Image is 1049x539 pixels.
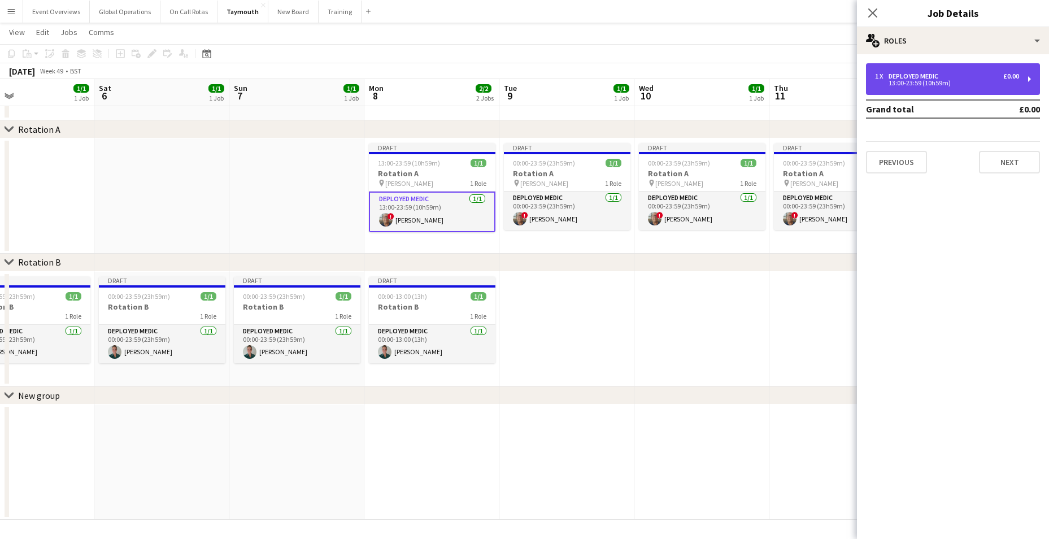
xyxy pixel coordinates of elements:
div: Rotation A [18,124,60,135]
span: ! [791,212,798,219]
span: Thu [774,83,788,93]
span: 1/1 [748,84,764,93]
span: 13:00-23:59 (10h59m) [378,159,440,167]
span: View [9,27,25,37]
button: Event Overviews [23,1,90,23]
app-job-card: Draft00:00-23:59 (23h59m)1/1Rotation A [PERSON_NAME]1 RoleDeployed Medic1/100:00-23:59 (23h59m)![... [504,143,630,230]
span: 1/1 [208,84,224,93]
span: 1/1 [343,84,359,93]
button: Global Operations [90,1,160,23]
app-card-role: Deployed Medic1/100:00-23:59 (23h59m)![PERSON_NAME] [639,192,765,230]
span: 00:00-23:59 (23h59m) [243,292,305,301]
button: On Call Rotas [160,1,217,23]
h3: Rotation B [369,302,495,312]
app-card-role: Deployed Medic1/100:00-23:59 (23h59m)![PERSON_NAME] [504,192,630,230]
div: Roles [857,27,1049,54]
div: 2 Jobs [476,94,494,102]
app-card-role: Deployed Medic1/113:00-23:59 (10h59m)![PERSON_NAME] [369,192,495,232]
div: 1 Job [74,94,89,102]
app-card-role: Deployed Medic1/100:00-23:59 (23h59m)[PERSON_NAME] [234,325,360,363]
div: 1 x [875,72,889,80]
span: 00:00-23:59 (23h59m) [783,159,845,167]
div: Draft [774,143,900,152]
span: 1/1 [606,159,621,167]
h3: Rotation A [639,168,765,179]
span: 00:00-23:59 (23h59m) [648,159,710,167]
span: Mon [369,83,384,93]
span: [PERSON_NAME] [520,179,568,188]
span: 1/1 [471,159,486,167]
div: 1 Job [614,94,629,102]
span: 7 [232,89,247,102]
span: Tue [504,83,517,93]
span: 1 Role [335,312,351,320]
span: Week 49 [37,67,66,75]
button: Next [979,151,1040,173]
button: New Board [268,1,319,23]
span: 9 [502,89,517,102]
td: Grand total [866,100,986,118]
span: [PERSON_NAME] [790,179,838,188]
span: [PERSON_NAME] [655,179,703,188]
app-job-card: Draft00:00-23:59 (23h59m)1/1Rotation B1 RoleDeployed Medic1/100:00-23:59 (23h59m)[PERSON_NAME] [99,276,225,363]
span: ! [656,212,663,219]
div: 1 Job [749,94,764,102]
h3: Rotation A [504,168,630,179]
div: 1 Job [344,94,359,102]
div: Draft [369,276,495,285]
span: 11 [772,89,788,102]
span: Jobs [60,27,77,37]
div: Draft [504,143,630,152]
h3: Job Details [857,6,1049,20]
div: New group [18,390,60,401]
span: 1 Role [200,312,216,320]
button: Taymouth [217,1,268,23]
button: Training [319,1,362,23]
h3: Rotation B [99,302,225,312]
h3: Rotation A [774,168,900,179]
app-job-card: Draft13:00-23:59 (10h59m)1/1Rotation A [PERSON_NAME]1 RoleDeployed Medic1/113:00-23:59 (10h59m)![... [369,143,495,232]
span: 1/1 [201,292,216,301]
td: £0.00 [986,100,1040,118]
span: 1 Role [470,179,486,188]
div: Draft00:00-23:59 (23h59m)1/1Rotation A [PERSON_NAME]1 RoleDeployed Medic1/100:00-23:59 (23h59m)![... [774,143,900,230]
span: 1/1 [613,84,629,93]
a: View [5,25,29,40]
app-card-role: Deployed Medic1/100:00-23:59 (23h59m)[PERSON_NAME] [99,325,225,363]
div: Deployed Medic [889,72,943,80]
span: Sat [99,83,111,93]
div: Draft [99,276,225,285]
span: [PERSON_NAME] [385,179,433,188]
a: Edit [32,25,54,40]
span: 1 Role [470,312,486,320]
button: Previous [866,151,927,173]
span: 1/1 [336,292,351,301]
div: BST [70,67,81,75]
span: 00:00-23:59 (23h59m) [108,292,170,301]
div: 1 Job [209,94,224,102]
span: 1/1 [471,292,486,301]
div: Draft [234,276,360,285]
span: 10 [637,89,654,102]
app-card-role: Deployed Medic1/100:00-23:59 (23h59m)![PERSON_NAME] [774,192,900,230]
span: Wed [639,83,654,93]
div: £0.00 [1003,72,1019,80]
span: ! [388,213,394,220]
span: 1/1 [66,292,81,301]
span: 2/2 [476,84,491,93]
div: Draft [369,143,495,152]
span: 00:00-23:59 (23h59m) [513,159,575,167]
div: [DATE] [9,66,35,77]
app-job-card: Draft00:00-23:59 (23h59m)1/1Rotation A [PERSON_NAME]1 RoleDeployed Medic1/100:00-23:59 (23h59m)![... [639,143,765,230]
span: ! [521,212,528,219]
app-job-card: Draft00:00-13:00 (13h)1/1Rotation B1 RoleDeployed Medic1/100:00-13:00 (13h)[PERSON_NAME] [369,276,495,363]
span: 6 [97,89,111,102]
a: Jobs [56,25,82,40]
div: Draft [639,143,765,152]
span: Comms [89,27,114,37]
span: Edit [36,27,49,37]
